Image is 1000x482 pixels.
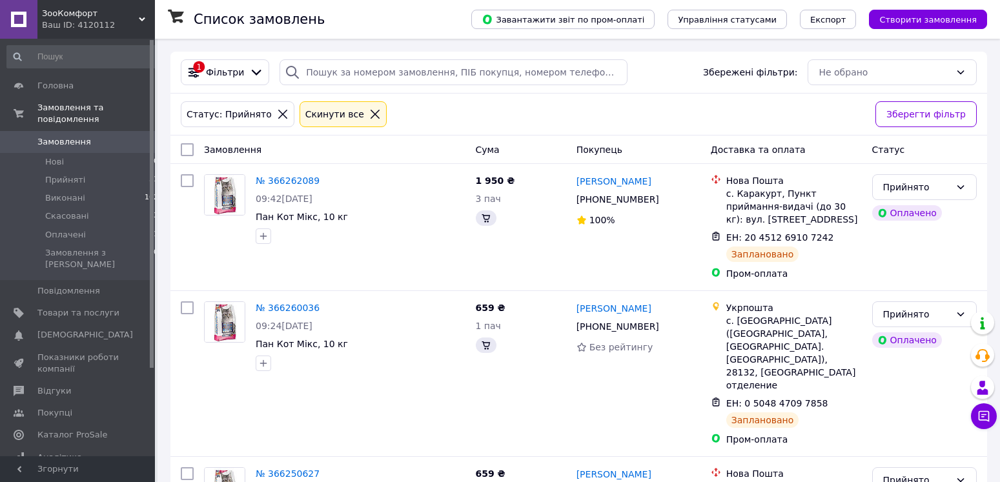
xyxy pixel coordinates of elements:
[45,156,64,168] span: Нові
[45,210,89,222] span: Скасовані
[37,407,72,419] span: Покупці
[726,187,862,226] div: с. Каракурт, Пункт приймання-видачі (до 30 кг): вул. [STREET_ADDRESS]
[205,302,245,342] img: Фото товару
[872,205,942,221] div: Оплачено
[154,247,158,270] span: 0
[810,15,846,25] span: Експорт
[37,285,100,297] span: Повідомлення
[256,303,320,313] a: № 366260036
[577,321,659,332] span: [PHONE_NUMBER]
[577,175,651,188] a: [PERSON_NAME]
[856,14,987,24] a: Створити замовлення
[872,332,942,348] div: Оплачено
[204,301,245,343] a: Фото товару
[42,19,155,31] div: Ваш ID: 4120112
[476,303,505,313] span: 659 ₴
[476,194,501,204] span: 3 пач
[42,8,139,19] span: ЗооКомфорт
[668,10,787,29] button: Управління статусами
[577,302,651,315] a: [PERSON_NAME]
[711,145,806,155] span: Доставка та оплата
[256,321,312,331] span: 09:24[DATE]
[819,65,950,79] div: Не обрано
[879,15,977,25] span: Створити замовлення
[800,10,857,29] button: Експорт
[45,229,86,241] span: Оплачені
[280,59,628,85] input: Пошук за номером замовлення, ПІБ покупця, номером телефону, Email, номером накладної
[577,145,622,155] span: Покупець
[883,180,950,194] div: Прийнято
[37,429,107,441] span: Каталог ProSale
[726,246,799,262] div: Заплановано
[872,145,905,155] span: Статус
[678,15,777,25] span: Управління статусами
[726,301,862,314] div: Укрпошта
[875,101,977,127] button: Зберегти фільтр
[256,212,348,222] a: Пан Кот Мікс, 10 кг
[37,329,133,341] span: [DEMOGRAPHIC_DATA]
[205,175,245,215] img: Фото товару
[37,385,71,397] span: Відгуки
[256,339,348,349] a: Пан Кот Мікс, 10 кг
[45,247,154,270] span: Замовлення з [PERSON_NAME]
[37,80,74,92] span: Головна
[883,307,950,321] div: Прийнято
[726,467,862,480] div: Нова Пошта
[726,398,828,408] span: ЕН: 0 5048 4709 7858
[45,174,85,186] span: Прийняті
[204,145,261,155] span: Замовлення
[577,468,651,481] a: [PERSON_NAME]
[726,433,862,446] div: Пром-оплата
[476,176,515,186] span: 1 950 ₴
[886,107,966,121] span: Зберегти фільтр
[206,66,244,79] span: Фільтри
[256,176,320,186] a: № 366262089
[726,174,862,187] div: Нова Пошта
[184,107,274,121] div: Статус: Прийнято
[149,210,158,222] span: 13
[726,267,862,280] div: Пром-оплата
[303,107,367,121] div: Cкинути все
[476,321,501,331] span: 1 пач
[37,102,155,125] span: Замовлення та повідомлення
[37,352,119,375] span: Показники роботи компанії
[154,229,158,241] span: 1
[154,156,158,168] span: 0
[37,136,91,148] span: Замовлення
[726,314,862,392] div: с. [GEOGRAPHIC_DATA] ([GEOGRAPHIC_DATA], [GEOGRAPHIC_DATA]. [GEOGRAPHIC_DATA]), 28132, [GEOGRAPHI...
[37,307,119,319] span: Товари та послуги
[471,10,655,29] button: Завантажити звіт по пром-оплаті
[145,192,158,204] span: 102
[703,66,797,79] span: Збережені фільтри:
[482,14,644,25] span: Завантажити звіт по пром-оплаті
[256,468,320,479] a: № 366250627
[589,342,653,352] span: Без рейтингу
[204,174,245,216] a: Фото товару
[45,192,85,204] span: Виконані
[194,12,325,27] h1: Список замовлень
[6,45,159,68] input: Пошук
[476,145,500,155] span: Cума
[971,403,997,429] button: Чат з покупцем
[589,215,615,225] span: 100%
[476,468,505,479] span: 659 ₴
[149,174,158,186] span: 31
[726,412,799,428] div: Заплановано
[256,194,312,204] span: 09:42[DATE]
[869,10,987,29] button: Створити замовлення
[37,452,82,463] span: Аналітика
[726,232,834,243] span: ЕН: 20 4512 6910 7242
[577,194,659,205] span: [PHONE_NUMBER]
